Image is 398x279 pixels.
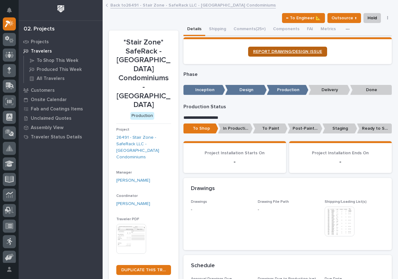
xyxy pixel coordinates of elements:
[183,72,392,77] p: Phase
[24,26,55,33] div: 02. Projects
[286,14,321,22] span: ← To Engineer 📐
[116,128,129,132] span: Project
[191,185,215,192] h2: Drawings
[253,123,288,134] p: To Paint
[303,23,317,36] button: FAI
[24,65,103,74] a: Produced This Week
[24,56,103,65] a: To Shop This Week
[225,85,267,95] p: Design
[19,104,103,114] a: Fab and Coatings Items
[31,88,55,93] p: Customers
[31,106,83,112] p: Fab and Coatings Items
[191,263,215,269] h2: Schedule
[110,1,276,8] a: Back to26491 - Stair Zone - SafeRack LLC - [GEOGRAPHIC_DATA] Condominiums
[130,112,154,120] div: Production
[116,194,138,198] span: Coordinator
[205,151,265,155] span: Project Installation Starts On
[297,158,384,165] p: -
[37,67,82,72] p: Produced This Week
[116,217,139,221] span: Traveler PDF
[312,151,369,155] span: Project Installation Ends On
[31,39,49,45] p: Projects
[322,123,357,134] p: Staging
[31,97,67,103] p: Onsite Calendar
[116,134,171,160] a: 26491 - Stair Zone - SafeRack LLC - [GEOGRAPHIC_DATA] Condominiums
[116,265,171,275] a: DUPLICATE THIS TRAVELER
[288,123,322,134] p: Post-Paint Assembly
[19,86,103,95] a: Customers
[121,268,166,272] span: DUPLICATE THIS TRAVELER
[230,23,269,36] button: Comments (25+)
[317,23,340,36] button: Metrics
[116,177,150,184] a: [PERSON_NAME]
[31,49,52,54] p: Travelers
[331,14,357,22] span: Outsource ↑
[55,3,67,15] img: Workspace Logo
[325,200,367,204] span: Shipping/Loading List(s)
[248,47,327,57] a: REPORT DRAWING/DESIGN ISSUE
[258,200,289,204] span: Drawing File Path
[191,207,250,213] p: -
[327,13,361,23] button: Outsource ↑
[191,158,279,165] p: -
[191,200,207,204] span: Drawings
[19,123,103,132] a: Assembly View
[183,85,225,95] p: Inception
[269,23,303,36] button: Components
[183,123,218,134] p: To Shop
[31,134,82,140] p: Traveler Status Details
[31,116,72,121] p: Unclaimed Quotes
[183,104,392,110] p: Production Status
[19,95,103,104] a: Onsite Calendar
[116,171,132,174] span: Manager
[19,37,103,46] a: Projects
[24,74,103,83] a: All Travelers
[258,207,259,213] p: -
[19,46,103,56] a: Travelers
[363,13,381,23] button: Hold
[253,49,322,54] span: REPORT DRAWING/DESIGN ISSUE
[218,123,253,134] p: In Production
[31,125,63,131] p: Assembly View
[350,85,392,95] p: Done
[183,23,205,36] button: Details
[37,58,78,63] p: To Shop This Week
[8,7,16,17] div: Notifications
[37,76,65,81] p: All Travelers
[116,38,171,109] p: *Stair Zone* SafeRack - [GEOGRAPHIC_DATA] Condominiums - [GEOGRAPHIC_DATA]
[116,201,150,207] a: [PERSON_NAME]
[267,85,308,95] p: Production
[282,13,325,23] button: ← To Engineer 📐
[357,123,392,134] p: Ready to Ship
[19,132,103,142] a: Traveler Status Details
[19,114,103,123] a: Unclaimed Quotes
[205,23,230,36] button: Shipping
[308,85,350,95] p: Delivery
[368,14,377,22] span: Hold
[3,4,16,17] button: Notifications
